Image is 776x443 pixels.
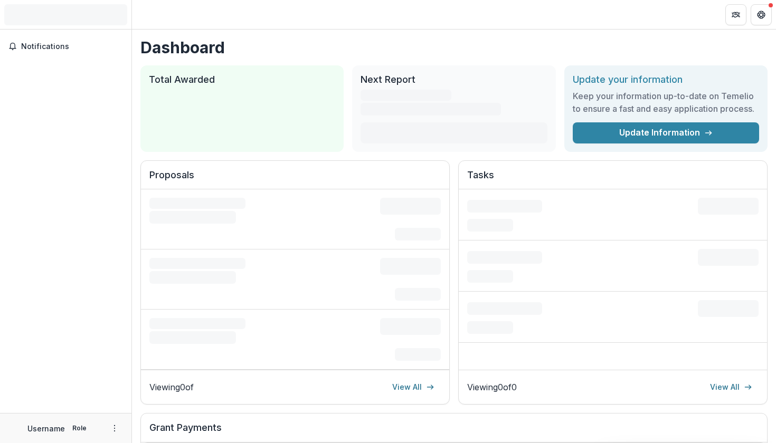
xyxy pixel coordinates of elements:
[149,422,759,442] h2: Grant Payments
[140,38,768,57] h1: Dashboard
[27,423,65,434] p: Username
[149,169,441,189] h2: Proposals
[467,381,517,393] p: Viewing 0 of 0
[386,379,441,396] a: View All
[361,74,547,85] h2: Next Report
[704,379,759,396] a: View All
[573,74,759,85] h2: Update your information
[149,381,194,393] p: Viewing 0 of
[725,4,746,25] button: Partners
[573,122,759,143] a: Update Information
[4,38,127,55] button: Notifications
[69,423,90,433] p: Role
[149,74,335,85] h2: Total Awarded
[467,169,759,189] h2: Tasks
[108,422,121,435] button: More
[21,42,123,51] span: Notifications
[751,4,772,25] button: Get Help
[573,90,759,115] h3: Keep your information up-to-date on Temelio to ensure a fast and easy application process.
